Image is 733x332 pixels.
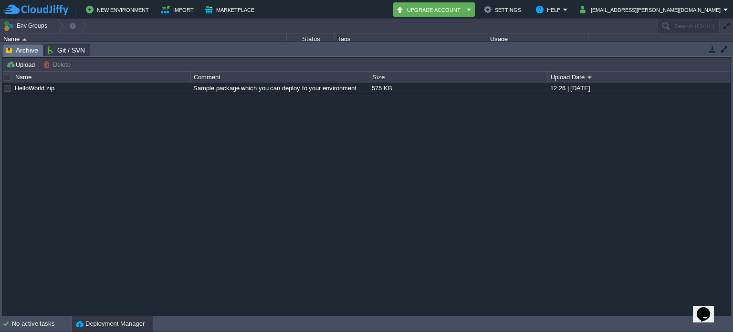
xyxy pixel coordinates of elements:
span: Archive [6,44,38,56]
div: Size [370,72,547,83]
div: No active tasks [12,316,72,332]
img: CloudJiffy [3,4,68,16]
button: [EMAIL_ADDRESS][PERSON_NAME][DOMAIN_NAME] [580,4,723,15]
button: Delete [43,60,73,69]
div: Name [1,33,286,44]
div: 575 KB [369,83,547,94]
div: Status [287,33,334,44]
span: Git / SVN [48,44,85,56]
button: Upload [6,60,38,69]
button: Deployment Manager [76,319,145,329]
img: AMDAwAAAACH5BAEAAAAALAAAAAABAAEAAAICRAEAOw== [22,38,27,41]
div: Sample package which you can deploy to your environment. Feel free to delete and upload a package... [191,83,368,94]
button: Settings [484,4,524,15]
div: Comment [191,72,369,83]
button: Import [161,4,197,15]
iframe: chat widget [693,294,723,322]
button: Help [536,4,563,15]
div: Name [13,72,190,83]
button: New Environment [86,4,152,15]
div: Upload Date [548,72,726,83]
button: Marketplace [205,4,257,15]
button: Upgrade Account [396,4,464,15]
a: HelloWorld.zip [15,85,54,92]
div: Tags [335,33,487,44]
div: Usage [488,33,588,44]
button: Env Groups [3,19,51,32]
div: 12:26 | [DATE] [548,83,725,94]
